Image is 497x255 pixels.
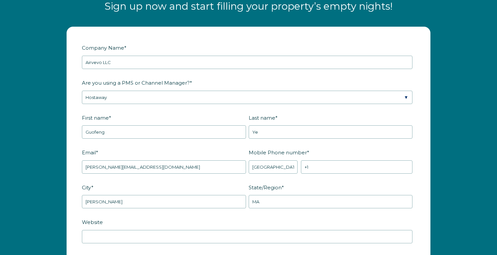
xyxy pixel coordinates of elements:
[82,217,103,227] span: Website
[82,78,190,88] span: Are you using a PMS or Channel Manager?
[82,43,124,53] span: Company Name
[249,182,282,193] span: State/Region
[249,113,275,123] span: Last name
[249,147,307,158] span: Mobile Phone number
[82,147,96,158] span: Email
[82,182,91,193] span: City
[82,113,109,123] span: First name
